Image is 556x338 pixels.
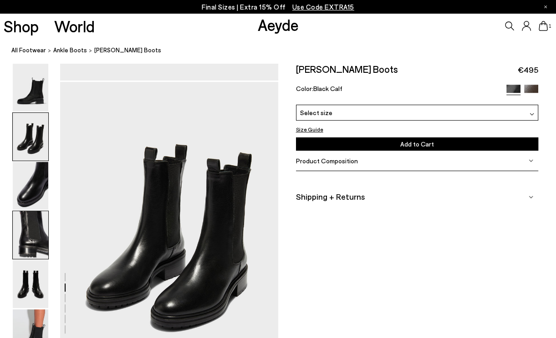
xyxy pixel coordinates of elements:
[296,191,365,202] span: Shipping + Returns
[13,162,48,210] img: Jack Chelsea Boots - Image 3
[529,158,533,163] img: svg%3E
[13,211,48,259] img: Jack Chelsea Boots - Image 4
[548,24,552,29] span: 1
[4,18,39,34] a: Shop
[296,137,538,151] button: Add to Cart
[530,112,534,116] img: svg%3E
[13,64,48,111] img: Jack Chelsea Boots - Image 1
[11,45,46,55] a: All Footwear
[258,15,299,34] a: Aeyde
[518,64,538,76] span: €495
[400,140,434,148] span: Add to Cart
[296,126,323,132] button: Size Guide
[300,109,332,116] span: Select size
[296,63,398,75] h2: [PERSON_NAME] Boots
[296,157,358,165] span: Product Composition
[94,45,161,55] span: [PERSON_NAME] Boots
[11,38,556,63] nav: breadcrumb
[54,18,95,34] a: World
[529,194,533,199] img: svg%3E
[53,46,87,54] span: Ankle Boots
[296,85,499,95] div: Color:
[539,21,548,31] a: 1
[292,3,354,11] span: Navigate to /collections/ss25-final-sizes
[202,1,354,13] p: Final Sizes | Extra 15% Off
[13,260,48,308] img: Jack Chelsea Boots - Image 5
[13,113,48,161] img: Jack Chelsea Boots - Image 2
[53,45,87,55] a: Ankle Boots
[313,85,342,92] span: Black Calf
